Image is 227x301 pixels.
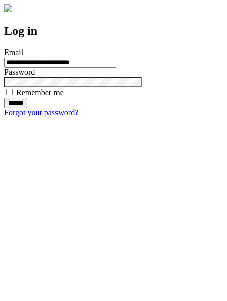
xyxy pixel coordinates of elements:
[4,24,223,38] h2: Log in
[4,68,35,76] label: Password
[16,88,64,97] label: Remember me
[4,4,12,12] img: logo-4e3dc11c47720685a147b03b5a06dd966a58ff35d612b21f08c02c0306f2b779.png
[4,108,78,117] a: Forgot your password?
[4,48,23,57] label: Email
